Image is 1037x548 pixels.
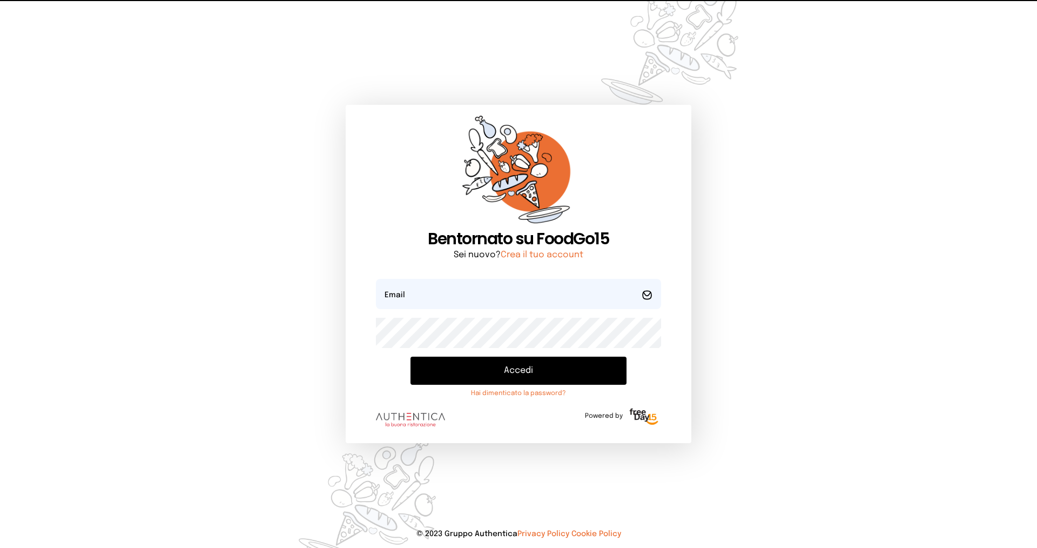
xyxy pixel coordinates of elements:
[462,116,575,230] img: sticker-orange.65babaf.png
[571,530,621,538] a: Cookie Policy
[376,229,661,249] h1: Bentornato su FoodGo15
[376,249,661,262] p: Sei nuovo?
[627,406,661,428] img: logo-freeday.3e08031.png
[585,412,623,420] span: Powered by
[410,357,627,385] button: Accedi
[517,530,569,538] a: Privacy Policy
[17,529,1020,539] p: © 2023 Gruppo Authentica
[501,250,583,259] a: Crea il tuo account
[376,413,445,427] img: logo.8f33a47.png
[410,389,627,398] a: Hai dimenticato la password?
